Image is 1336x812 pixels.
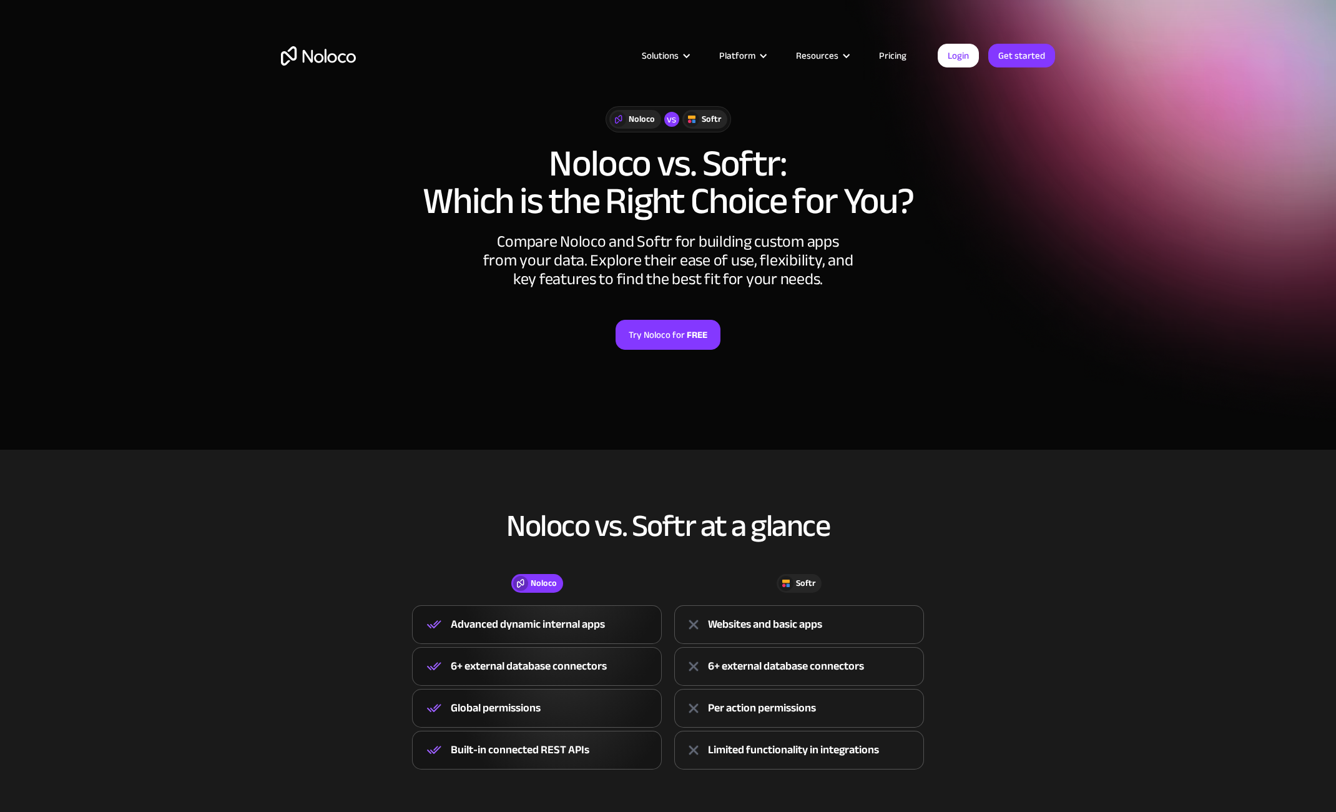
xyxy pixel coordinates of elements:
strong: FREE [687,327,707,343]
div: vs [664,112,679,127]
div: Advanced dynamic internal apps [451,615,605,634]
div: Noloco [531,577,557,590]
div: Platform [704,47,780,64]
h1: Noloco vs. Softr: Which is the Right Choice for You? [281,145,1055,220]
div: Websites and basic apps [708,615,822,634]
div: Resources [780,47,863,64]
h2: Noloco vs. Softr at a glance [281,509,1055,543]
div: Global permissions [451,699,541,718]
a: Pricing [863,47,922,64]
div: Solutions [626,47,704,64]
div: 6+ external database connectors [708,657,864,676]
div: Built-in connected REST APIs [451,741,589,760]
div: Platform [719,47,755,64]
a: Get started [988,44,1055,67]
div: 6+ external database connectors [451,657,607,676]
a: Try Noloco forFREE [616,320,720,350]
div: Compare Noloco and Softr for building custom apps from your data. Explore their ease of use, flex... [481,232,855,289]
a: home [281,46,356,66]
div: Limited functionality in integrations [708,741,879,760]
a: Login [938,44,979,67]
div: Per action permissions [708,699,816,718]
div: Softr [702,112,721,126]
div: Noloco [629,112,655,126]
div: Softr [796,577,815,590]
div: Resources [796,47,838,64]
div: Solutions [642,47,679,64]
